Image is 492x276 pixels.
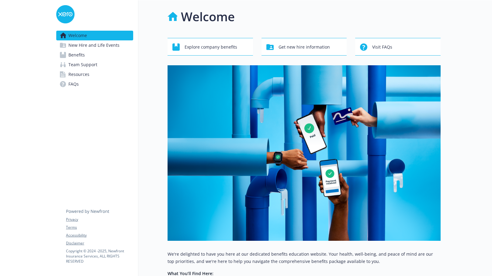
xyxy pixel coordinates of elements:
[279,41,330,53] span: Get new hire information
[68,70,89,79] span: Resources
[168,250,441,265] p: We're delighted to have you here at our dedicated benefits education website. Your health, well-b...
[66,233,133,238] a: Accessibility
[168,65,441,241] img: overview page banner
[68,79,79,89] span: FAQs
[56,70,133,79] a: Resources
[262,38,347,56] button: Get new hire information
[66,217,133,222] a: Privacy
[355,38,441,56] button: Visit FAQs
[168,38,253,56] button: Explore company benefits
[56,50,133,60] a: Benefits
[66,225,133,230] a: Terms
[68,60,97,70] span: Team Support
[68,50,85,60] span: Benefits
[66,240,133,246] a: Disclaimer
[56,31,133,40] a: Welcome
[181,8,235,26] h1: Welcome
[185,41,237,53] span: Explore company benefits
[68,40,120,50] span: New Hire and Life Events
[56,60,133,70] a: Team Support
[68,31,87,40] span: Welcome
[372,41,392,53] span: Visit FAQs
[66,248,133,264] p: Copyright © 2024 - 2025 , Newfront Insurance Services, ALL RIGHTS RESERVED
[56,40,133,50] a: New Hire and Life Events
[56,79,133,89] a: FAQs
